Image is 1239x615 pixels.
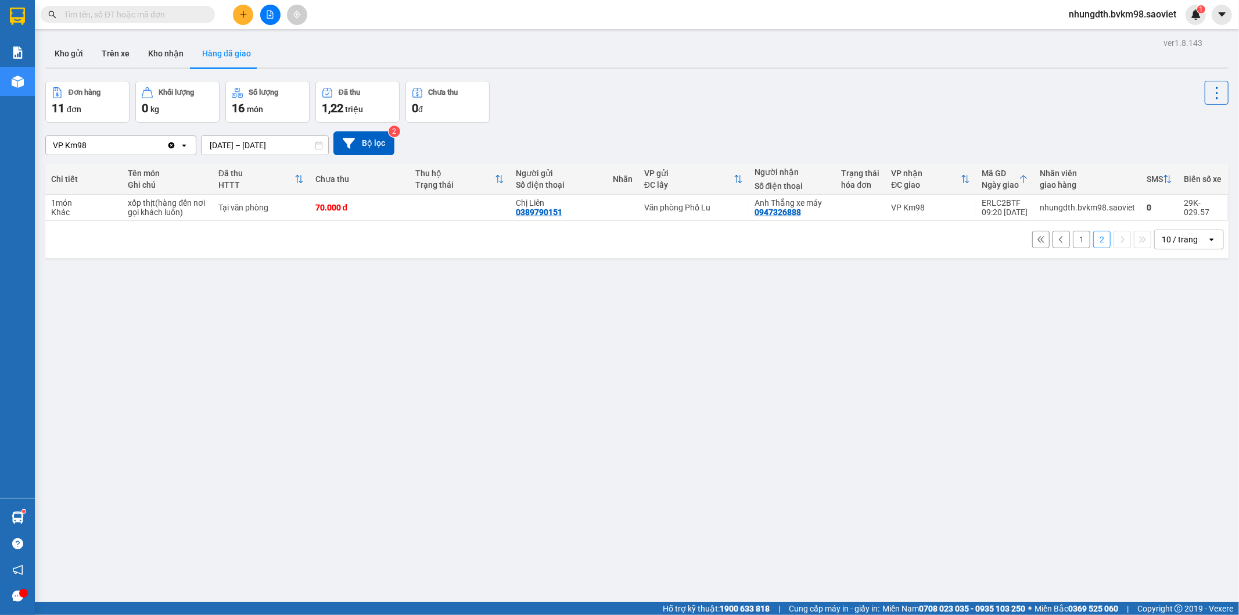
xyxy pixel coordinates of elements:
button: caret-down [1212,5,1232,25]
div: Ghi chú [128,180,206,189]
div: Thu hộ [415,169,495,178]
input: Tìm tên, số ĐT hoặc mã đơn [64,8,201,21]
div: 0 [1147,203,1172,212]
span: | [1127,602,1129,615]
button: 1 [1073,231,1090,248]
span: 11 [52,101,64,115]
span: Miền Nam [882,602,1025,615]
span: Cung cấp máy in - giấy in: [789,602,879,615]
button: file-add [260,5,281,25]
div: Số điện thoại [516,180,601,189]
span: copyright [1175,605,1183,613]
div: ERLC2BTF [982,198,1028,208]
div: hóa đơn [841,180,879,189]
button: Bộ lọc [333,131,394,155]
img: warehouse-icon [12,512,24,524]
div: Đã thu [339,88,360,96]
div: VP nhận [891,169,960,178]
strong: 0369 525 060 [1068,604,1118,613]
img: warehouse-icon [12,76,24,88]
div: Chưa thu [315,174,404,184]
button: Trên xe [92,40,139,67]
div: Chưa thu [429,88,458,96]
button: Số lượng16món [225,81,310,123]
span: 0 [412,101,418,115]
span: question-circle [12,538,23,549]
svg: Clear value [167,141,176,150]
div: 0947326888 [755,208,801,217]
span: file-add [266,10,274,19]
span: caret-down [1217,9,1227,20]
div: Chi tiết [51,174,116,184]
div: 0389790151 [516,208,562,217]
div: giao hàng [1040,180,1135,189]
button: Kho nhận [139,40,193,67]
th: Toggle SortBy [410,164,510,195]
span: 0 [142,101,148,115]
span: search [48,10,56,19]
div: 1 món [51,198,116,208]
th: Toggle SortBy [638,164,749,195]
button: Kho gửi [45,40,92,67]
div: 70.000 đ [315,203,404,212]
div: VP Km98 [53,140,87,151]
div: Chị Liên [516,198,601,208]
span: message [12,591,23,602]
div: VP Km98 [891,203,969,212]
div: Nhãn [613,174,633,184]
div: nhungdth.bvkm98.saoviet [1040,203,1135,212]
input: Select a date range. [202,136,328,155]
img: icon-new-feature [1191,9,1201,20]
span: | [778,602,780,615]
div: ver 1.8.143 [1163,37,1202,49]
div: ĐC giao [891,180,960,189]
th: Toggle SortBy [976,164,1034,195]
img: logo-vxr [10,8,25,25]
span: đơn [67,105,81,114]
div: Đã thu [218,169,295,178]
strong: 0708 023 035 - 0935 103 250 [919,604,1025,613]
div: VP gửi [644,169,734,178]
span: 1 [1199,5,1203,13]
div: Trạng thái [415,180,495,189]
div: Văn phòng Phố Lu [644,203,743,212]
button: Đã thu1,22 triệu [315,81,400,123]
span: kg [150,105,159,114]
div: Người nhận [755,167,830,177]
th: Toggle SortBy [885,164,975,195]
button: plus [233,5,253,25]
span: notification [12,564,23,575]
div: ĐC lấy [644,180,734,189]
span: 1,22 [322,101,343,115]
div: 29K-029.57 [1184,198,1222,217]
div: Biển số xe [1184,174,1222,184]
button: aim [287,5,307,25]
div: Đơn hàng [69,88,100,96]
div: Số lượng [249,88,278,96]
div: Nhân viên [1040,169,1135,178]
button: Hàng đã giao [193,40,260,67]
div: 09:20 [DATE] [982,208,1028,217]
span: đ [418,105,423,114]
div: Tại văn phòng [218,203,304,212]
sup: 2 [389,126,400,137]
sup: 1 [22,510,26,513]
div: Mã GD [982,169,1019,178]
div: SMS [1147,174,1163,184]
div: Người gửi [516,169,601,178]
input: Selected VP Km98. [88,140,89,151]
span: 16 [232,101,245,115]
th: Toggle SortBy [213,164,310,195]
button: 2 [1093,231,1111,248]
span: plus [239,10,247,19]
sup: 1 [1197,5,1205,13]
span: Hỗ trợ kỹ thuật: [663,602,770,615]
button: Chưa thu0đ [405,81,490,123]
div: Ngày giao [982,180,1019,189]
div: Tên món [128,169,206,178]
span: Miền Bắc [1035,602,1118,615]
div: 10 / trang [1162,234,1198,245]
div: Trạng thái [841,169,879,178]
div: Anh Thắng xe máy [755,198,830,208]
span: aim [293,10,301,19]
